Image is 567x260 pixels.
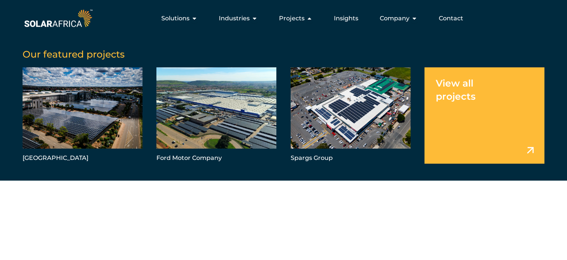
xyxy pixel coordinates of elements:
[334,14,358,23] a: Insights
[279,14,305,23] span: Projects
[439,14,463,23] a: Contact
[94,11,469,26] div: Menu Toggle
[23,67,143,164] a: [GEOGRAPHIC_DATA]
[424,67,544,164] a: View all projects
[23,49,544,60] h5: Our featured projects
[219,14,250,23] span: Industries
[22,214,567,219] h5: SolarAfrica is proudly affiliated with
[161,14,190,23] span: Solutions
[380,14,409,23] span: Company
[94,11,469,26] nav: Menu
